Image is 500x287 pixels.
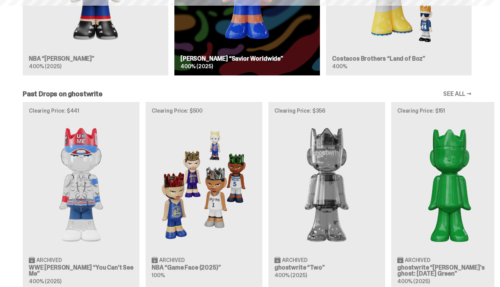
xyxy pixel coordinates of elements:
span: Archived [36,257,62,263]
img: Game Face (2025) [152,119,256,250]
span: 400% (2025) [274,272,307,279]
span: 400% (2025) [397,278,429,285]
a: SEE ALL → [443,91,472,97]
h2: Past Drops on ghostwrite [23,91,102,97]
span: Archived [405,257,430,263]
p: Clearing Price: $356 [274,108,379,113]
h3: WWE [PERSON_NAME] “You Can't See Me” [29,265,133,277]
h3: [PERSON_NAME] “Savior Worldwide” [180,56,314,62]
span: Archived [282,257,307,263]
span: 400% [332,63,347,70]
h3: ghostwrite “Two” [274,265,379,271]
img: You Can't See Me [29,119,133,250]
img: Two [274,119,379,250]
span: 400% (2025) [29,278,61,285]
span: Archived [159,257,185,263]
p: Clearing Price: $441 [29,108,133,113]
h3: NBA “Game Face (2025)” [152,265,256,271]
span: 100% [152,272,165,279]
p: Clearing Price: $500 [152,108,256,113]
h3: Costacos Brothers “Land of Boz” [332,56,466,62]
span: 400% (2025) [180,63,213,70]
span: 400% (2025) [29,63,61,70]
h3: NBA “[PERSON_NAME]” [29,56,162,62]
